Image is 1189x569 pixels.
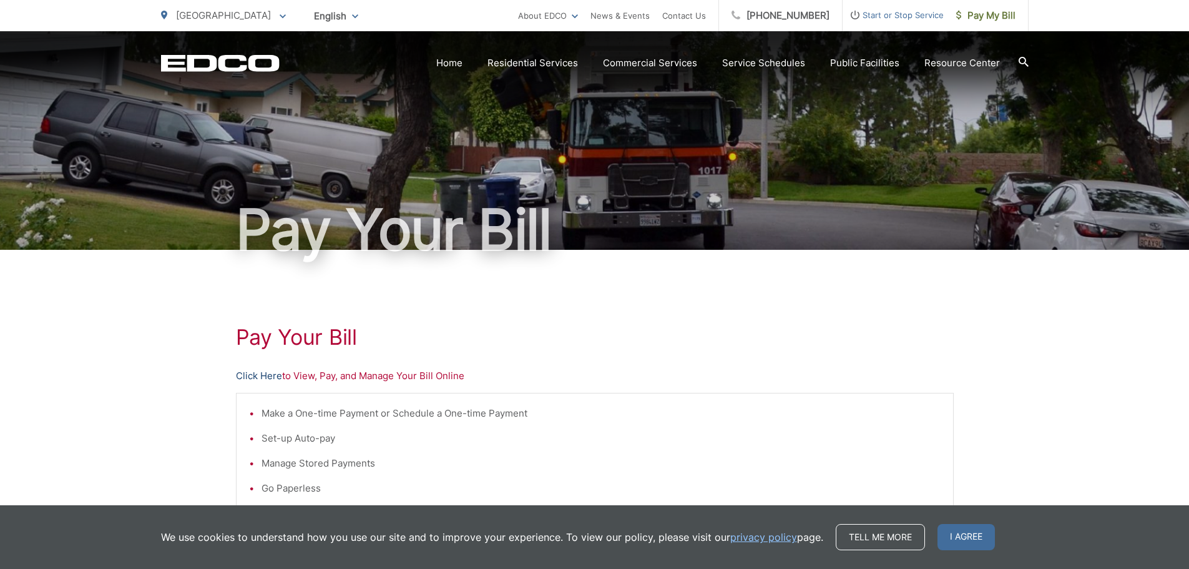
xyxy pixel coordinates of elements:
[262,431,941,446] li: Set-up Auto-pay
[924,56,1000,71] a: Resource Center
[603,56,697,71] a: Commercial Services
[722,56,805,71] a: Service Schedules
[518,8,578,23] a: About EDCO
[161,54,280,72] a: EDCD logo. Return to the homepage.
[262,406,941,421] li: Make a One-time Payment or Schedule a One-time Payment
[161,199,1029,261] h1: Pay Your Bill
[830,56,899,71] a: Public Facilities
[176,9,271,21] span: [GEOGRAPHIC_DATA]
[236,369,954,383] p: to View, Pay, and Manage Your Bill Online
[262,481,941,496] li: Go Paperless
[436,56,462,71] a: Home
[305,5,368,27] span: English
[956,8,1015,23] span: Pay My Bill
[937,524,995,550] span: I agree
[161,530,823,545] p: We use cookies to understand how you use our site and to improve your experience. To view our pol...
[236,325,954,350] h1: Pay Your Bill
[487,56,578,71] a: Residential Services
[236,369,282,383] a: Click Here
[836,524,925,550] a: Tell me more
[262,456,941,471] li: Manage Stored Payments
[662,8,706,23] a: Contact Us
[590,8,650,23] a: News & Events
[730,530,797,545] a: privacy policy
